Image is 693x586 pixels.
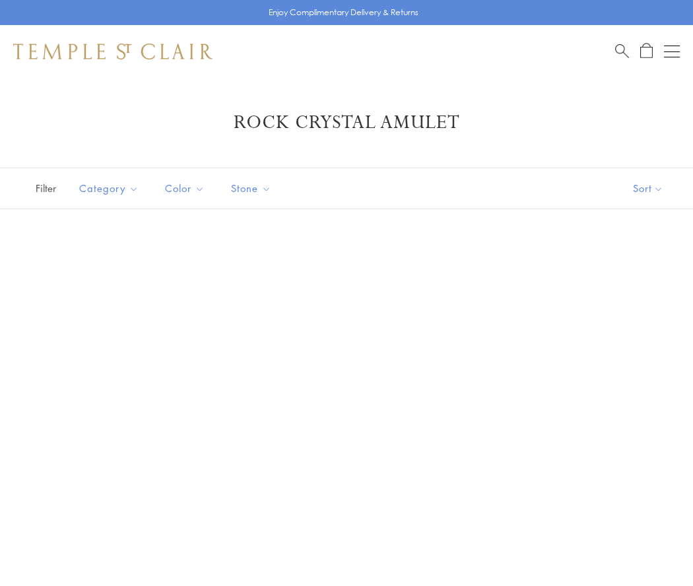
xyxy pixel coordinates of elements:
[221,174,281,203] button: Stone
[69,174,148,203] button: Category
[73,180,148,197] span: Category
[155,174,214,203] button: Color
[615,43,629,59] a: Search
[664,44,680,59] button: Open navigation
[33,111,660,135] h1: Rock Crystal Amulet
[224,180,281,197] span: Stone
[640,43,653,59] a: Open Shopping Bag
[158,180,214,197] span: Color
[13,44,213,59] img: Temple St. Clair
[269,6,418,19] p: Enjoy Complimentary Delivery & Returns
[603,168,693,209] button: Show sort by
